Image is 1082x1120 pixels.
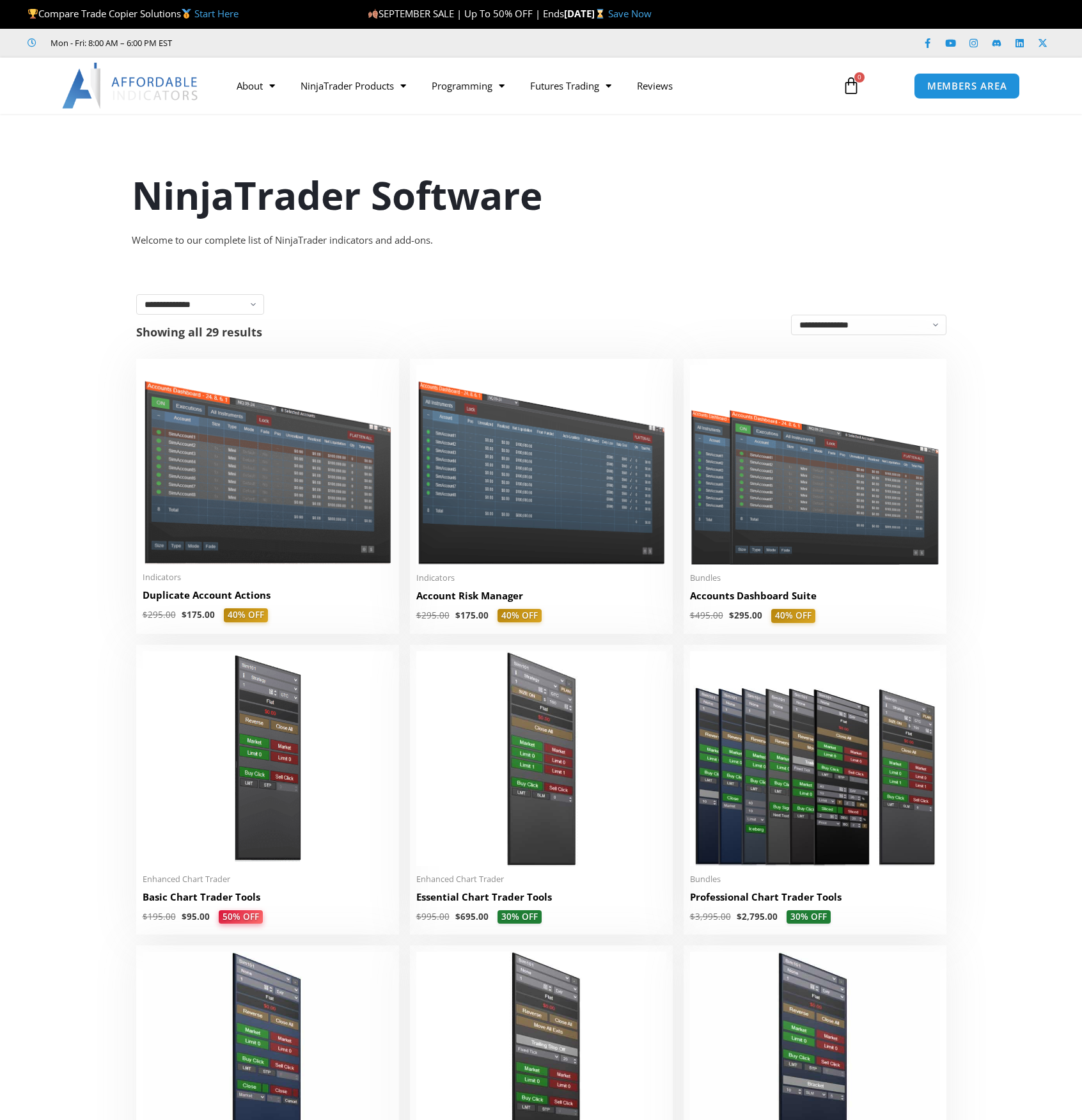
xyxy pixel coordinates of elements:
[564,7,608,20] strong: [DATE]
[368,7,564,20] span: SEPTEMBER SALE | Up To 50% OFF | Ends
[47,35,172,51] span: Mon - Fri: 8:00 AM – 6:00 PM EST
[690,890,940,904] h2: Professional Chart Trader Tools
[143,911,176,922] bdi: 195.00
[143,365,393,564] img: Duplicate Account Actions
[224,71,827,100] nav: Menu
[690,589,940,603] h2: Accounts Dashboard Suite
[690,365,940,565] img: Accounts Dashboard Suite
[143,609,176,620] bdi: 295.00
[182,609,215,620] bdi: 175.00
[690,911,731,922] bdi: 3,995.00
[416,365,666,564] img: Account Risk Manager
[737,911,742,922] span: $
[595,9,605,19] img: ⌛
[416,589,666,609] a: Account Risk Manager
[143,874,393,885] span: Enhanced Chart Trader
[416,610,421,621] span: $
[729,610,734,621] span: $
[182,911,187,922] span: $
[455,911,489,922] bdi: 695.00
[416,890,666,904] h2: Essential Chart Trader Tools
[194,7,239,20] a: Start Here
[132,168,950,222] h1: NinjaTrader Software
[455,911,460,922] span: $
[416,610,450,621] bdi: 295.00
[690,890,940,910] a: Professional Chart Trader Tools
[690,589,940,609] a: Accounts Dashboard Suite
[787,910,831,924] span: 30% OFF
[219,910,263,924] span: 50% OFF
[690,572,940,583] span: Bundles
[914,73,1021,99] a: MEMBERS AREA
[182,9,191,19] img: 🥇
[143,588,393,608] a: Duplicate Account Actions
[498,609,542,623] span: 40% OFF
[288,71,419,100] a: NinjaTrader Products
[182,609,187,620] span: $
[455,610,460,621] span: $
[624,71,686,100] a: Reviews
[498,910,542,924] span: 30% OFF
[791,315,946,335] select: Shop order
[455,610,489,621] bdi: 175.00
[143,651,393,866] img: BasicTools
[771,609,815,623] span: 40% OFF
[143,572,393,583] span: Indicators
[190,36,382,49] iframe: Customer reviews powered by Trustpilot
[729,610,762,621] bdi: 295.00
[143,588,393,602] h2: Duplicate Account Actions
[690,874,940,885] span: Bundles
[927,81,1007,91] span: MEMBERS AREA
[416,572,666,583] span: Indicators
[368,9,378,19] img: 🍂
[419,71,517,100] a: Programming
[690,610,723,621] bdi: 495.00
[143,609,148,620] span: $
[823,67,879,104] a: 0
[28,9,38,19] img: 🏆
[690,610,695,621] span: $
[143,890,393,904] h2: Basic Chart Trader Tools
[416,589,666,603] h2: Account Risk Manager
[416,890,666,910] a: Essential Chart Trader Tools
[27,7,239,20] span: Compare Trade Copier Solutions
[143,911,148,922] span: $
[224,608,268,622] span: 40% OFF
[136,326,262,338] p: Showing all 29 results
[143,890,393,910] a: Basic Chart Trader Tools
[737,911,778,922] bdi: 2,795.00
[416,911,421,922] span: $
[416,911,450,922] bdi: 995.00
[62,63,200,109] img: LogoAI | Affordable Indicators – NinjaTrader
[690,911,695,922] span: $
[608,7,652,20] a: Save Now
[517,71,624,100] a: Futures Trading
[132,232,950,249] div: Welcome to our complete list of NinjaTrader indicators and add-ons.
[416,874,666,885] span: Enhanced Chart Trader
[416,651,666,866] img: Essential Chart Trader Tools
[182,911,210,922] bdi: 95.00
[854,72,865,83] span: 0
[690,651,940,866] img: ProfessionalToolsBundlePage
[224,71,288,100] a: About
